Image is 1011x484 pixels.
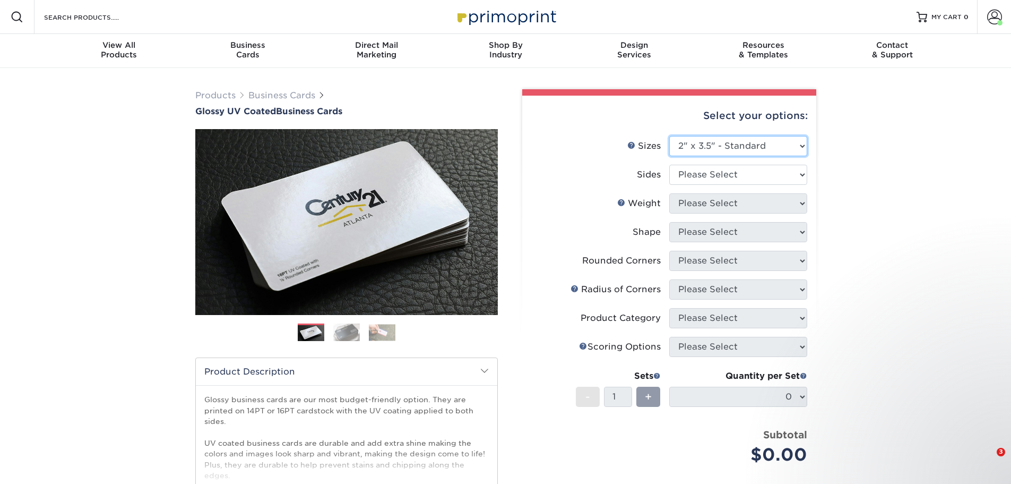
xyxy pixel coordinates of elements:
[43,11,146,23] input: SEARCH PRODUCTS.....
[312,40,441,60] div: Marketing
[55,40,184,60] div: Products
[55,40,184,50] span: View All
[312,34,441,68] a: Direct MailMarketing
[195,106,276,116] span: Glossy UV Coated
[195,106,498,116] a: Glossy UV CoatedBusiness Cards
[931,13,962,22] span: MY CART
[195,106,498,116] h1: Business Cards
[828,40,957,50] span: Contact
[453,5,559,28] img: Primoprint
[183,40,312,60] div: Cards
[576,370,661,383] div: Sets
[799,242,1011,445] iframe: Intercom notifications message
[441,40,570,60] div: Industry
[183,34,312,68] a: BusinessCards
[699,40,828,50] span: Resources
[582,254,661,267] div: Rounded Corners
[828,40,957,60] div: & Support
[298,320,324,346] img: Business Cards 01
[570,34,699,68] a: DesignServices
[570,40,699,50] span: Design
[633,226,661,239] div: Shape
[531,96,808,136] div: Select your options:
[677,442,807,468] div: $0.00
[570,40,699,60] div: Services
[828,34,957,68] a: Contact& Support
[975,448,1000,473] iframe: Intercom live chat
[195,90,236,100] a: Products
[669,370,807,383] div: Quantity per Set
[333,323,360,342] img: Business Cards 02
[195,71,498,373] img: Glossy UV Coated 01
[645,389,652,405] span: +
[763,429,807,440] strong: Subtotal
[699,34,828,68] a: Resources& Templates
[617,197,661,210] div: Weight
[441,40,570,50] span: Shop By
[571,283,661,296] div: Radius of Corners
[579,341,661,353] div: Scoring Options
[248,90,315,100] a: Business Cards
[369,324,395,341] img: Business Cards 03
[585,389,590,405] span: -
[312,40,441,50] span: Direct Mail
[964,13,969,21] span: 0
[196,358,497,385] h2: Product Description
[581,312,661,325] div: Product Category
[441,34,570,68] a: Shop ByIndustry
[997,448,1005,456] span: 3
[637,168,661,181] div: Sides
[627,140,661,152] div: Sizes
[183,40,312,50] span: Business
[699,40,828,60] div: & Templates
[55,34,184,68] a: View AllProducts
